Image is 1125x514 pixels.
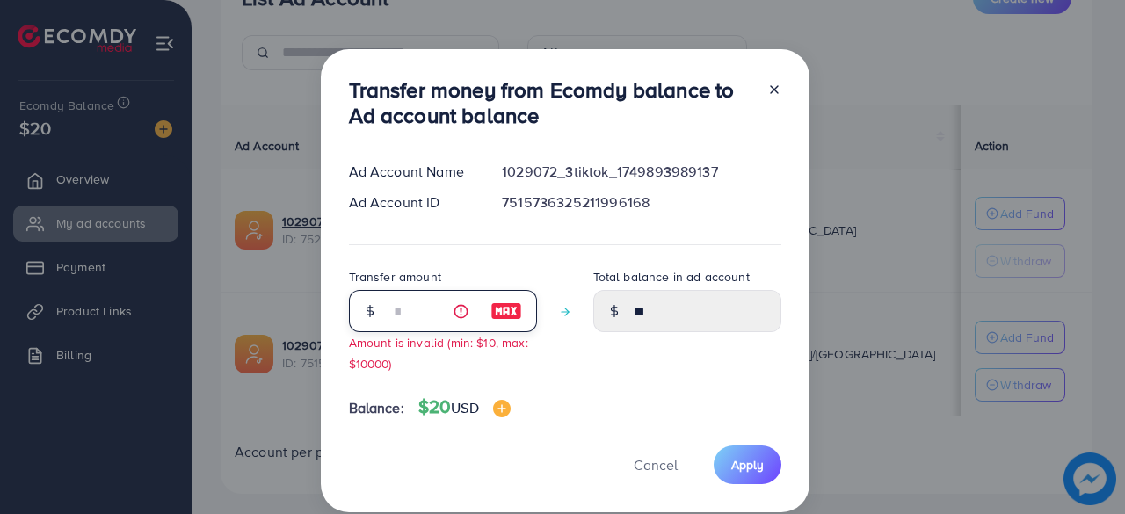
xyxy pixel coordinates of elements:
[349,268,441,286] label: Transfer amount
[335,192,489,213] div: Ad Account ID
[418,396,511,418] h4: $20
[490,300,522,322] img: image
[612,445,700,483] button: Cancel
[488,192,795,213] div: 7515736325211996168
[493,400,511,417] img: image
[593,268,750,286] label: Total balance in ad account
[731,456,764,474] span: Apply
[349,77,753,128] h3: Transfer money from Ecomdy balance to Ad account balance
[714,445,781,483] button: Apply
[634,455,678,474] span: Cancel
[451,398,478,417] span: USD
[349,334,528,371] small: Amount is invalid (min: $10, max: $10000)
[335,162,489,182] div: Ad Account Name
[349,398,404,418] span: Balance:
[488,162,795,182] div: 1029072_3tiktok_1749893989137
